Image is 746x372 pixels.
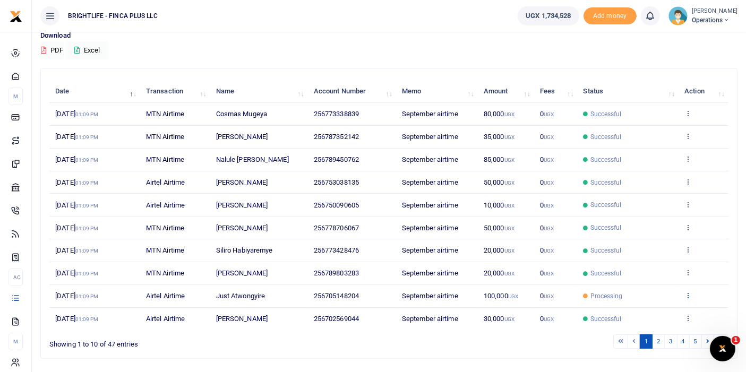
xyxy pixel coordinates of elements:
[732,336,740,344] span: 1
[146,292,185,300] span: Airtel Airtime
[544,226,554,231] small: UGX
[216,178,268,186] span: [PERSON_NAME]
[75,316,99,322] small: 01:09 PM
[526,11,571,21] span: UGX 1,734,528
[75,111,99,117] small: 01:09 PM
[484,292,518,300] span: 100,000
[216,269,268,277] span: [PERSON_NAME]
[590,155,622,165] span: Successful
[484,178,515,186] span: 50,000
[49,333,328,350] div: Showing 1 to 10 of 47 entries
[504,271,515,276] small: UGX
[65,41,109,59] button: Excel
[504,316,515,322] small: UGX
[484,269,515,277] span: 20,000
[146,178,185,186] span: Airtel Airtime
[540,133,554,141] span: 0
[402,246,458,254] span: September airtime
[484,155,515,163] span: 85,000
[308,80,396,103] th: Account Number: activate to sort column ascending
[402,178,458,186] span: September airtime
[8,269,23,286] li: Ac
[402,133,458,141] span: September airtime
[216,315,268,323] span: [PERSON_NAME]
[314,178,359,186] span: 256753038135
[314,201,359,209] span: 256750090605
[55,201,98,209] span: [DATE]
[55,110,98,118] span: [DATE]
[402,224,458,232] span: September airtime
[484,133,515,141] span: 35,000
[584,7,637,25] span: Add money
[590,246,622,255] span: Successful
[216,133,268,141] span: [PERSON_NAME]
[216,155,289,163] span: Nalule [PERSON_NAME]
[146,269,184,277] span: MTN Airtime
[584,7,637,25] li: Toup your wallet
[55,224,98,232] span: [DATE]
[40,30,738,41] p: Download
[577,80,679,103] th: Status: activate to sort column ascending
[534,80,578,103] th: Fees: activate to sort column ascending
[504,248,515,254] small: UGX
[216,292,265,300] span: Just Atwongyire
[64,11,162,21] span: BRIGHTLIFE - FINCA PLUS LLC
[544,157,554,163] small: UGX
[544,111,554,117] small: UGX
[590,314,622,324] span: Successful
[216,201,268,209] span: [PERSON_NAME]
[544,271,554,276] small: UGX
[75,203,99,209] small: 01:09 PM
[504,226,515,231] small: UGX
[710,336,735,361] iframe: Intercom live chat
[210,80,308,103] th: Name: activate to sort column ascending
[544,203,554,209] small: UGX
[504,111,515,117] small: UGX
[140,80,210,103] th: Transaction: activate to sort column ascending
[484,315,515,323] span: 30,000
[664,334,677,349] a: 3
[544,316,554,322] small: UGX
[396,80,478,103] th: Memo: activate to sort column ascending
[484,110,515,118] span: 80,000
[504,180,515,186] small: UGX
[508,293,518,299] small: UGX
[75,226,99,231] small: 01:09 PM
[540,315,554,323] span: 0
[314,110,359,118] span: 256773338839
[540,269,554,277] span: 0
[402,201,458,209] span: September airtime
[668,6,688,25] img: profile-user
[402,315,458,323] span: September airtime
[590,178,622,187] span: Successful
[652,334,665,349] a: 2
[55,292,98,300] span: [DATE]
[540,178,554,186] span: 0
[518,6,579,25] a: UGX 1,734,528
[692,15,738,25] span: Operations
[10,12,22,20] a: logo-small logo-large logo-large
[402,155,458,163] span: September airtime
[544,248,554,254] small: UGX
[146,246,184,254] span: MTN Airtime
[402,292,458,300] span: September airtime
[55,133,98,141] span: [DATE]
[540,155,554,163] span: 0
[8,333,23,350] li: M
[679,80,728,103] th: Action: activate to sort column ascending
[689,334,702,349] a: 5
[10,10,22,23] img: logo-small
[75,293,99,299] small: 01:09 PM
[75,248,99,254] small: 01:09 PM
[540,292,554,300] span: 0
[314,269,359,277] span: 256789803283
[668,6,738,25] a: profile-user [PERSON_NAME] Operations
[590,223,622,232] span: Successful
[484,201,515,209] span: 10,000
[146,224,184,232] span: MTN Airtime
[314,155,359,163] span: 256789450762
[590,269,622,278] span: Successful
[75,157,99,163] small: 01:09 PM
[544,134,554,140] small: UGX
[677,334,690,349] a: 4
